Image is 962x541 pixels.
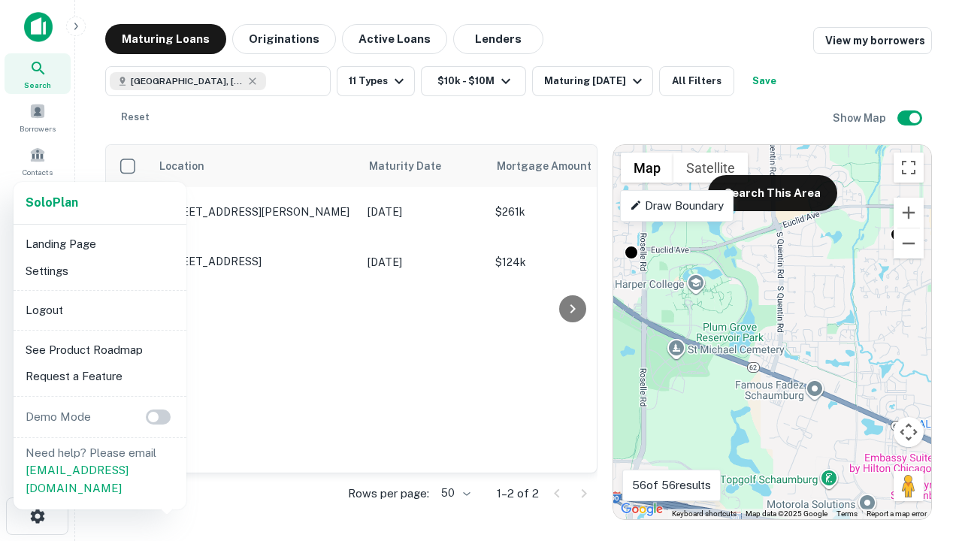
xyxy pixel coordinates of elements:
[20,297,180,324] li: Logout
[20,231,180,258] li: Landing Page
[26,444,174,497] p: Need help? Please email
[26,194,78,212] a: SoloPlan
[887,373,962,445] iframe: Chat Widget
[20,408,97,426] p: Demo Mode
[26,464,129,494] a: [EMAIL_ADDRESS][DOMAIN_NAME]
[20,258,180,285] li: Settings
[20,337,180,364] li: See Product Roadmap
[26,195,78,210] strong: Solo Plan
[20,363,180,390] li: Request a Feature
